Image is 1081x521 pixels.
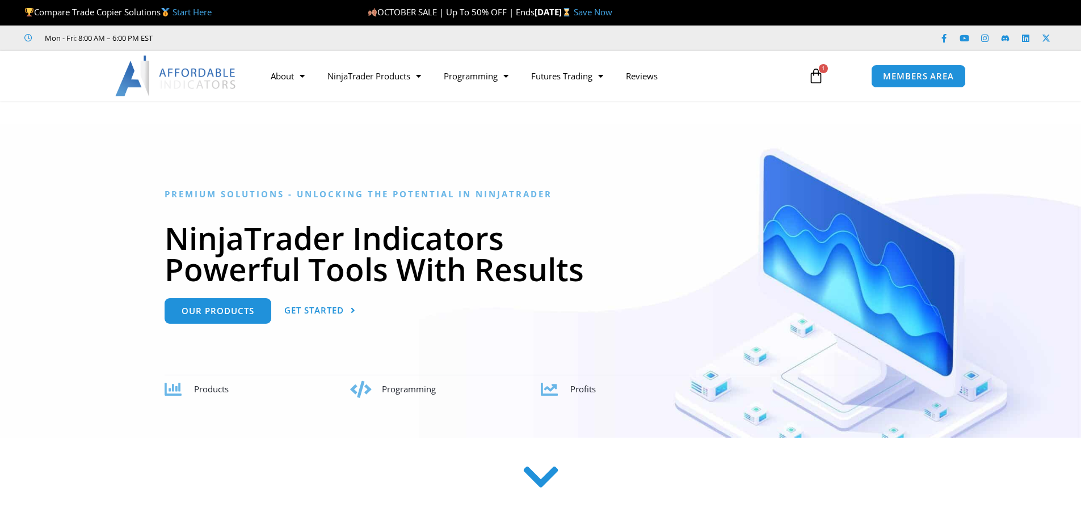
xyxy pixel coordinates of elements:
a: MEMBERS AREA [871,65,966,88]
a: Reviews [615,63,669,89]
a: Save Now [574,6,612,18]
a: 1 [791,60,841,92]
strong: [DATE] [535,6,574,18]
a: Our Products [165,298,271,324]
h1: NinjaTrader Indicators Powerful Tools With Results [165,222,916,285]
a: Get Started [284,298,356,324]
a: Futures Trading [520,63,615,89]
span: OCTOBER SALE | Up To 50% OFF | Ends [368,6,535,18]
span: Programming [382,383,436,395]
iframe: Customer reviews powered by Trustpilot [169,32,339,44]
span: Profits [570,383,596,395]
img: ⌛ [562,8,571,16]
nav: Menu [259,63,795,89]
span: Products [194,383,229,395]
img: LogoAI | Affordable Indicators – NinjaTrader [115,56,237,96]
span: MEMBERS AREA [883,72,954,81]
span: 1 [819,64,828,73]
span: Mon - Fri: 8:00 AM – 6:00 PM EST [42,31,153,45]
span: Our Products [182,307,254,315]
h6: Premium Solutions - Unlocking the Potential in NinjaTrader [165,189,916,200]
a: Start Here [173,6,212,18]
span: Get Started [284,306,344,315]
img: 🥇 [161,8,170,16]
img: 🍂 [368,8,377,16]
a: Programming [432,63,520,89]
img: 🏆 [25,8,33,16]
a: NinjaTrader Products [316,63,432,89]
span: Compare Trade Copier Solutions [24,6,212,18]
a: About [259,63,316,89]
